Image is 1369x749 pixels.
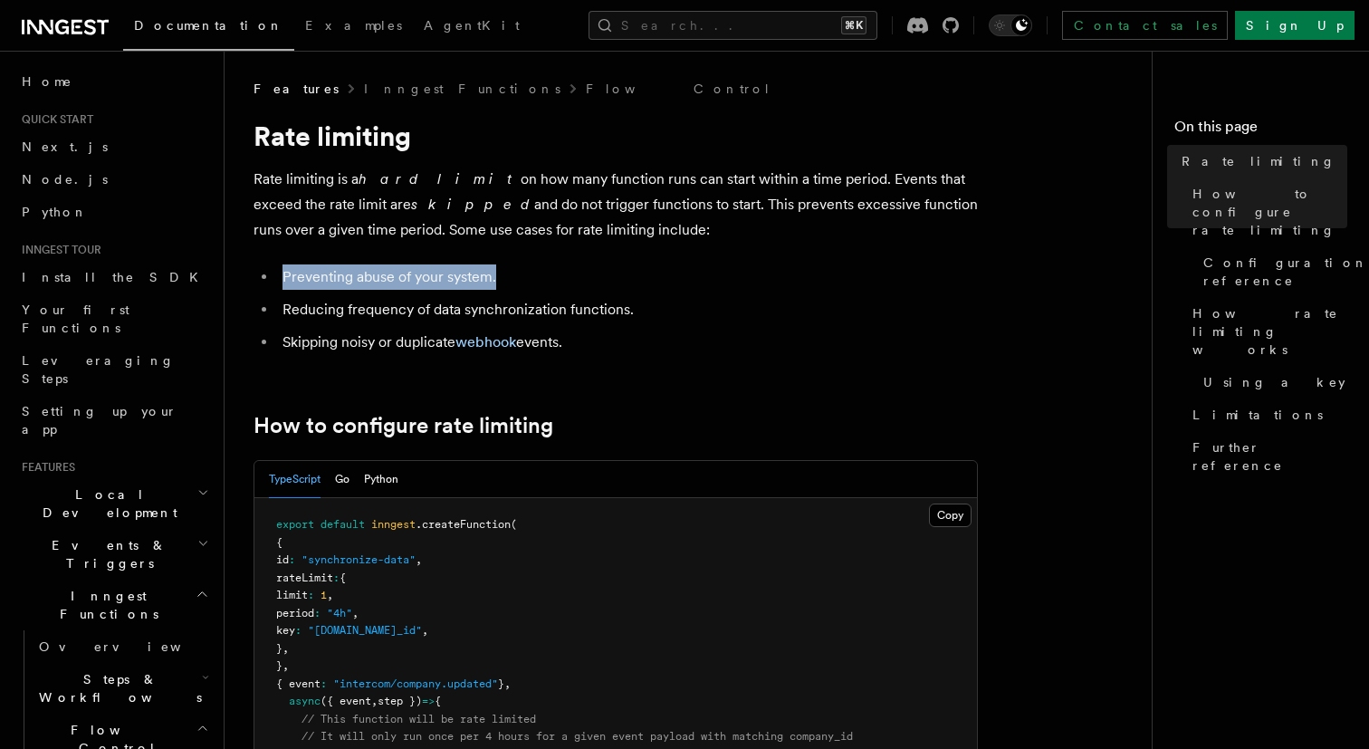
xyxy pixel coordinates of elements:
[321,677,327,690] span: :
[22,172,108,187] span: Node.js
[254,167,978,243] p: Rate limiting is a on how many function runs can start within a time period. Events that exceed t...
[302,713,536,725] span: // This function will be rate limited
[276,607,314,619] span: period
[277,264,978,290] li: Preventing abuse of your system.
[371,695,378,707] span: ,
[1203,254,1368,290] span: Configuration reference
[22,404,177,437] span: Setting up your app
[282,642,289,655] span: ,
[14,112,93,127] span: Quick start
[276,624,295,637] span: key
[277,297,978,322] li: Reducing frequency of data synchronization functions.
[276,642,282,655] span: }
[14,163,213,196] a: Node.js
[289,695,321,707] span: async
[327,589,333,601] span: ,
[32,663,213,714] button: Steps & Workflows
[22,139,108,154] span: Next.js
[1182,152,1335,170] span: Rate limiting
[1185,431,1347,482] a: Further reference
[504,677,511,690] span: ,
[123,5,294,51] a: Documentation
[1196,246,1347,297] a: Configuration reference
[333,677,498,690] span: "intercom/company.updated"
[14,580,213,630] button: Inngest Functions
[308,589,314,601] span: :
[276,553,289,566] span: id
[841,16,866,34] kbd: ⌘K
[22,205,88,219] span: Python
[32,670,202,706] span: Steps & Workflows
[422,695,435,707] span: =>
[39,639,225,654] span: Overview
[22,302,129,335] span: Your first Functions
[308,624,422,637] span: "[DOMAIN_NAME]_id"
[340,571,346,584] span: {
[371,518,416,531] span: inngest
[1192,304,1347,359] span: How rate limiting works
[314,607,321,619] span: :
[276,536,282,549] span: {
[134,18,283,33] span: Documentation
[1185,399,1347,431] a: Limitations
[1203,373,1345,391] span: Using a key
[305,18,402,33] span: Examples
[254,120,978,152] h1: Rate limiting
[352,607,359,619] span: ,
[14,395,213,446] a: Setting up your app
[1185,297,1347,366] a: How rate limiting works
[422,624,428,637] span: ,
[294,5,413,49] a: Examples
[424,18,520,33] span: AgentKit
[14,460,75,475] span: Features
[1192,185,1347,239] span: How to configure rate limiting
[413,5,531,49] a: AgentKit
[321,695,371,707] span: ({ event
[416,518,511,531] span: .createFunction
[282,659,289,672] span: ,
[302,553,416,566] span: "synchronize-data"
[289,553,295,566] span: :
[416,553,422,566] span: ,
[1192,406,1323,424] span: Limitations
[455,333,516,350] a: webhook
[14,65,213,98] a: Home
[989,14,1032,36] button: Toggle dark mode
[254,413,553,438] a: How to configure rate limiting
[269,461,321,498] button: TypeScript
[378,695,422,707] span: step })
[14,485,197,522] span: Local Development
[1192,438,1347,475] span: Further reference
[22,270,209,284] span: Install the SDK
[1062,11,1228,40] a: Contact sales
[276,518,314,531] span: export
[1196,366,1347,399] a: Using a key
[277,330,978,355] li: Skipping noisy or duplicate events.
[359,170,521,187] em: hard limit
[14,478,213,529] button: Local Development
[327,607,352,619] span: "4h"
[589,11,877,40] button: Search...⌘K
[14,243,101,257] span: Inngest tour
[929,504,972,527] button: Copy
[14,130,213,163] a: Next.js
[511,518,517,531] span: (
[411,196,534,213] em: skipped
[14,261,213,293] a: Install the SDK
[276,571,333,584] span: rateLimit
[14,196,213,228] a: Python
[254,80,339,98] span: Features
[364,80,560,98] a: Inngest Functions
[1185,178,1347,246] a: How to configure rate limiting
[14,587,196,623] span: Inngest Functions
[1174,145,1347,178] a: Rate limiting
[22,353,175,386] span: Leveraging Steps
[14,529,213,580] button: Events & Triggers
[14,536,197,572] span: Events & Triggers
[14,344,213,395] a: Leveraging Steps
[276,589,308,601] span: limit
[335,461,349,498] button: Go
[1235,11,1355,40] a: Sign Up
[333,571,340,584] span: :
[498,677,504,690] span: }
